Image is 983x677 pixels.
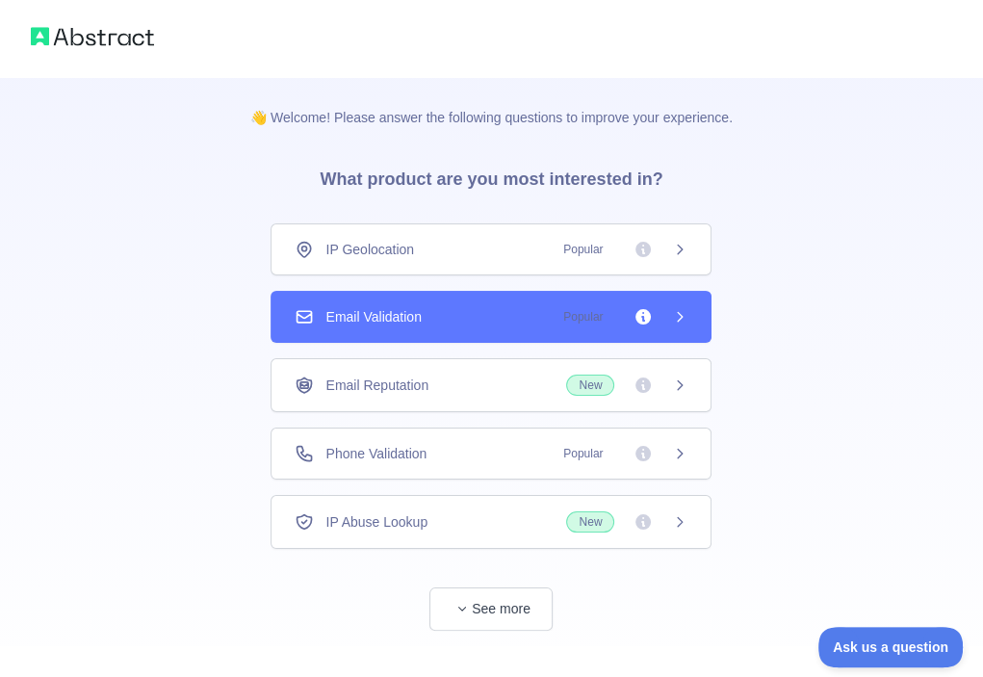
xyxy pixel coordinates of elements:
[31,23,154,50] img: Abstract logo
[552,444,614,463] span: Popular
[566,511,614,533] span: New
[552,240,614,259] span: Popular
[566,375,614,396] span: New
[325,444,427,463] span: Phone Validation
[552,307,614,326] span: Popular
[289,127,693,223] h3: What product are you most interested in?
[325,376,428,395] span: Email Reputation
[429,587,553,631] button: See more
[818,627,964,667] iframe: Toggle Customer Support
[325,307,421,326] span: Email Validation
[325,512,427,532] span: IP Abuse Lookup
[220,77,763,127] p: 👋 Welcome! Please answer the following questions to improve your experience.
[325,240,414,259] span: IP Geolocation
